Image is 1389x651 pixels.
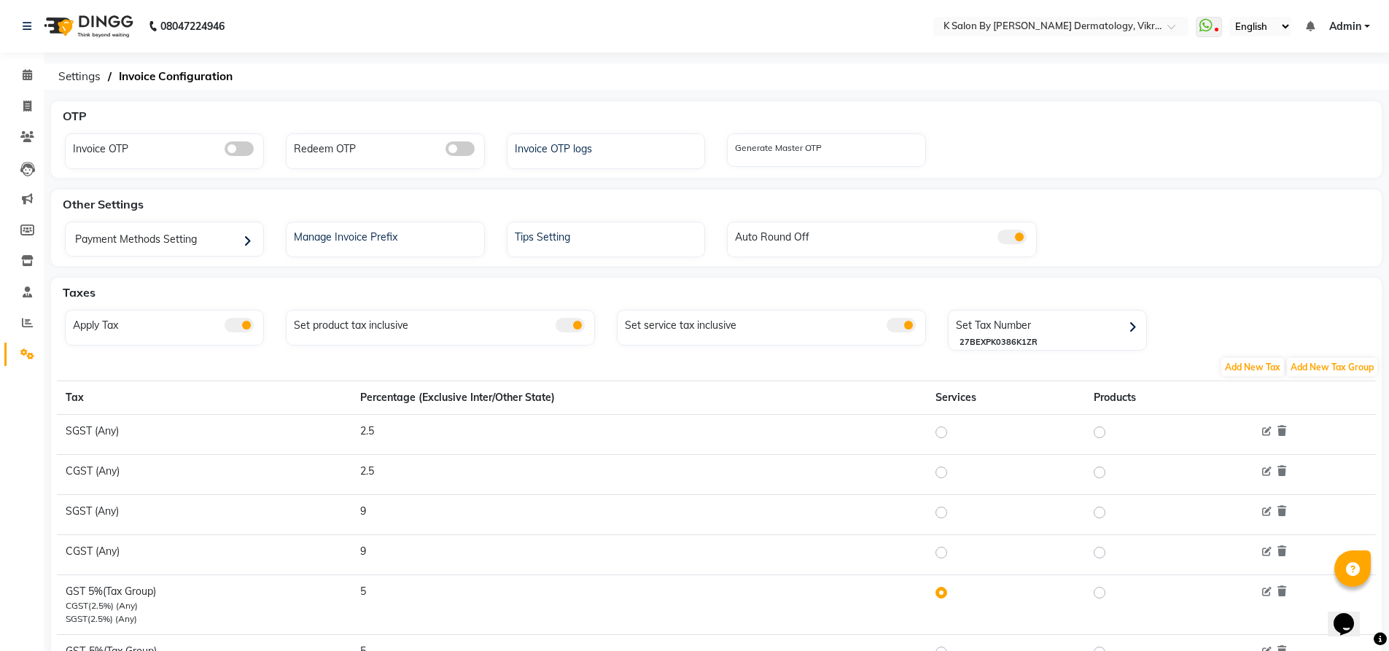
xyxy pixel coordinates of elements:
div: Manage Invoice Prefix [290,226,484,245]
label: Generate Master OTP [735,141,822,155]
div: CGST(2.5%) (Any) [66,599,343,612]
span: Add New Tax Group [1287,358,1377,376]
img: logo [37,6,137,47]
div: Set product tax inclusive [290,314,594,333]
span: (Tax Group) [103,585,156,598]
a: Add New Tax [1220,360,1285,373]
div: Set service tax inclusive [621,314,925,333]
iframe: chat widget [1328,593,1374,636]
td: GST 5% [57,574,351,634]
td: 9 [351,534,927,574]
span: Add New Tax [1221,358,1284,376]
div: Payment Methods Setting [69,226,263,256]
th: Services [927,381,1085,414]
div: Invoice OTP logs [511,138,705,157]
div: Tips Setting [511,226,705,245]
td: 2.5 [351,454,927,494]
th: Tax [57,381,351,414]
th: Percentage (Exclusive Inter/Other State) [351,381,927,414]
span: Invoice Configuration [112,63,240,90]
div: Redeem OTP [290,138,484,157]
td: SGST (Any) [57,414,351,454]
td: CGST (Any) [57,534,351,574]
div: Apply Tax [69,314,263,333]
td: SGST (Any) [57,494,351,534]
div: Set Tax Number [952,314,1146,336]
td: 9 [351,494,927,534]
div: Invoice OTP [69,138,263,157]
b: 08047224946 [160,6,225,47]
div: 27BEXPK0386K1ZR [960,336,1146,348]
a: Manage Invoice Prefix [287,226,484,245]
a: Tips Setting [507,226,705,245]
th: Products [1085,381,1247,414]
span: Settings [51,63,108,90]
div: SGST(2.5%) (Any) [66,612,343,625]
a: Invoice OTP logs [507,138,705,157]
span: Admin [1329,19,1361,34]
div: Auto Round Off [731,226,1035,245]
a: Add New Tax Group [1285,360,1379,373]
td: 5 [351,574,927,634]
td: CGST (Any) [57,454,351,494]
td: 2.5 [351,414,927,454]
